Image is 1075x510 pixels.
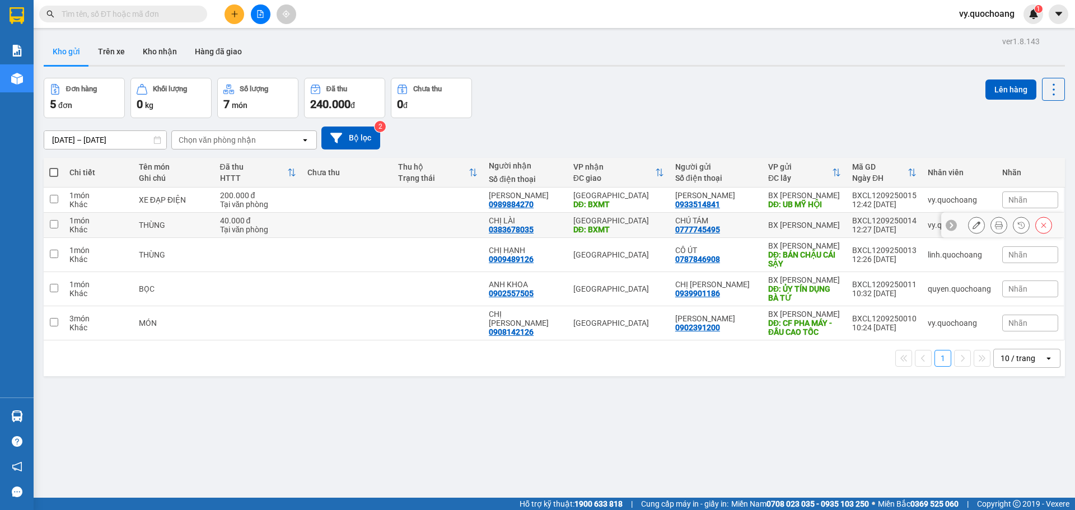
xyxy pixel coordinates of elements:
[852,191,917,200] div: BXCL1209250015
[1008,319,1027,327] span: Nhãn
[310,97,350,111] span: 240.000
[768,241,841,250] div: BX [PERSON_NAME]
[186,38,251,65] button: Hàng đã giao
[277,4,296,24] button: aim
[391,78,472,118] button: Chưa thu0đ
[489,200,534,209] div: 0989884270
[852,314,917,323] div: BXCL1209250010
[573,216,664,225] div: [GEOGRAPHIC_DATA]
[950,7,1023,21] span: vy.quochoang
[304,78,385,118] button: Đã thu240.000đ
[489,327,534,336] div: 0908142126
[107,10,134,21] span: Nhận:
[301,135,310,144] svg: open
[675,174,757,183] div: Số điện thoại
[134,38,186,65] button: Kho nhận
[852,216,917,225] div: BXCL1209250014
[641,498,728,510] span: Cung cấp máy in - giấy in:
[69,289,128,298] div: Khác
[675,191,757,200] div: ANH KHÁNH
[573,162,655,171] div: VP nhận
[573,319,664,327] div: [GEOGRAPHIC_DATA]
[1002,35,1040,48] div: ver 1.8.143
[1002,168,1058,177] div: Nhãn
[852,246,917,255] div: BXCL1209250013
[69,246,128,255] div: 1 món
[852,289,917,298] div: 10:32 [DATE]
[375,121,386,132] sup: 2
[1044,354,1053,363] svg: open
[130,78,212,118] button: Khối lượng0kg
[768,221,841,230] div: BX [PERSON_NAME]
[1049,4,1068,24] button: caret-down
[12,461,22,472] span: notification
[768,310,841,319] div: BX [PERSON_NAME]
[1008,195,1027,204] span: Nhãn
[220,191,296,200] div: 200.000 đ
[58,101,72,110] span: đơn
[675,280,757,289] div: CHỊ TRANG
[69,191,128,200] div: 1 món
[220,162,287,171] div: Đã thu
[10,50,99,65] div: 0933514841
[69,314,128,323] div: 3 món
[12,436,22,447] span: question-circle
[139,221,209,230] div: THÙNG
[910,499,959,508] strong: 0369 525 060
[232,101,247,110] span: món
[217,78,298,118] button: Số lượng7món
[574,499,623,508] strong: 1900 633 818
[675,200,720,209] div: 0933514841
[768,162,832,171] div: VP gửi
[12,486,22,497] span: message
[220,200,296,209] div: Tại văn phòng
[852,162,908,171] div: Mã GD
[223,97,230,111] span: 7
[10,10,99,36] div: BX [PERSON_NAME]
[573,174,655,183] div: ĐC giao
[11,73,23,85] img: warehouse-icon
[251,4,270,24] button: file-add
[69,225,128,234] div: Khác
[397,97,403,111] span: 0
[573,200,664,209] div: DĐ: BXMT
[240,85,268,93] div: Số lượng
[928,168,991,177] div: Nhân viên
[573,191,664,200] div: [GEOGRAPHIC_DATA]
[139,250,209,259] div: THÙNG
[179,134,256,146] div: Chọn văn phòng nhận
[852,200,917,209] div: 12:42 [DATE]
[675,162,757,171] div: Người gửi
[1001,353,1035,364] div: 10 / trang
[107,70,123,82] span: DĐ:
[10,72,26,83] span: DĐ:
[928,284,991,293] div: quyen.quochoang
[489,280,562,289] div: ANH KHOA
[489,289,534,298] div: 0902557505
[928,221,991,230] div: vy.quochoang
[768,174,832,183] div: ĐC lấy
[321,127,380,149] button: Bộ lọc
[934,350,951,367] button: 1
[307,168,387,177] div: Chưa thu
[768,284,841,302] div: DĐ: ỦY TÍN DỤNG BÀ TỨ
[44,78,125,118] button: Đơn hàng5đơn
[220,216,296,225] div: 40.000 đ
[66,85,97,93] div: Đơn hàng
[107,10,221,35] div: [GEOGRAPHIC_DATA]
[573,250,664,259] div: [GEOGRAPHIC_DATA]
[398,174,469,183] div: Trạng thái
[10,7,24,24] img: logo-vxr
[568,158,670,188] th: Toggle SortBy
[489,191,562,200] div: ANH HÙNG
[675,323,720,332] div: 0902391200
[225,4,244,24] button: plus
[489,161,562,170] div: Người nhận
[928,250,991,259] div: linh.quochoang
[1008,250,1027,259] span: Nhãn
[489,246,562,255] div: CHỊ HẠNH
[968,217,985,233] div: Sửa đơn hàng
[489,225,534,234] div: 0383678035
[69,200,128,209] div: Khác
[139,284,209,293] div: BỌC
